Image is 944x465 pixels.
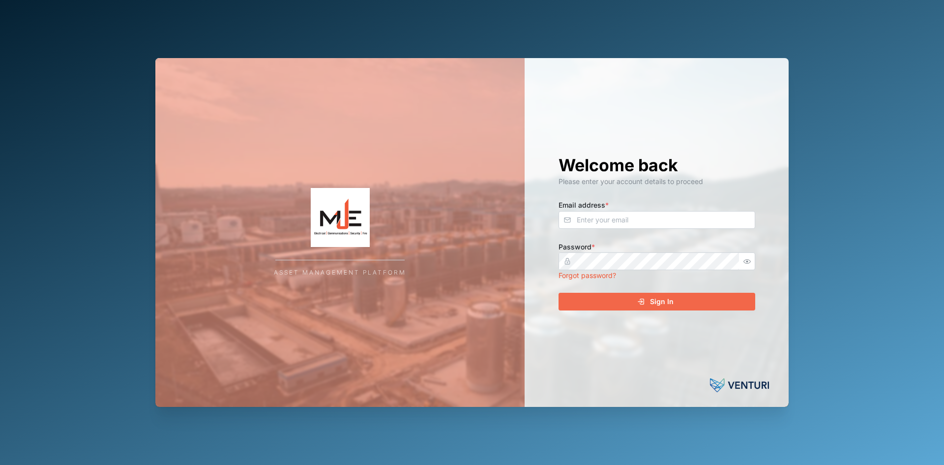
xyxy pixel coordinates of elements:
a: Forgot password? [559,271,616,279]
label: Email address [559,200,609,211]
button: Sign In [559,293,755,310]
img: Venturi [710,375,769,395]
input: Enter your email [559,211,755,229]
div: Please enter your account details to proceed [559,176,755,187]
div: Asset Management Platform [274,268,406,278]
span: Sign In [650,293,674,310]
label: Password [559,242,595,252]
img: Company Logo [242,188,439,247]
h1: Welcome back [559,155,755,176]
